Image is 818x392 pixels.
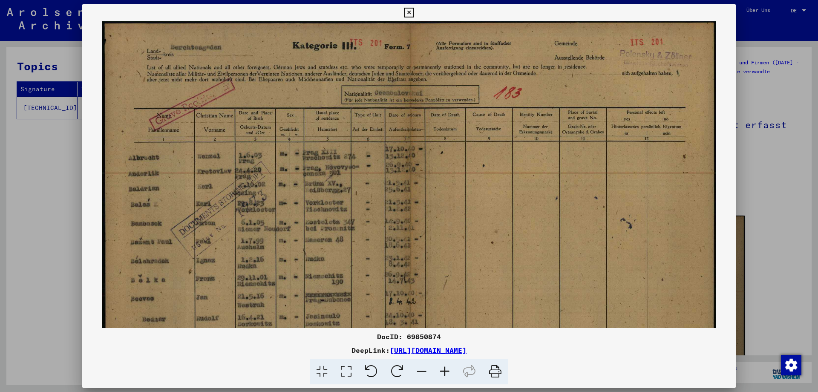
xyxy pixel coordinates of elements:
img: Zustimmung ändern [781,355,801,375]
div: DocID: 69850874 [82,331,736,342]
a: [URL][DOMAIN_NAME] [390,346,467,355]
div: DeepLink: [82,345,736,355]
